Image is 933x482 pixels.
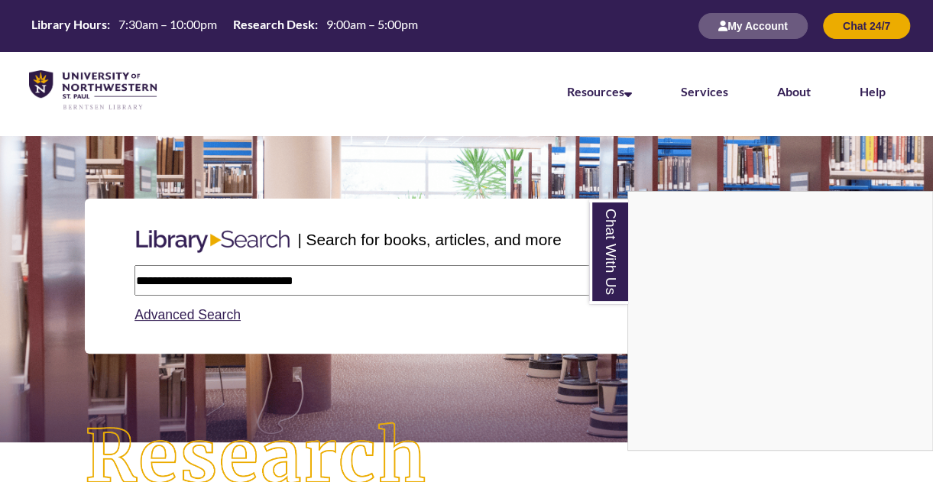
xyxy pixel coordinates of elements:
iframe: Chat Widget [628,192,932,450]
a: Chat With Us [589,199,628,304]
a: Services [681,84,728,99]
a: About [777,84,811,99]
div: Chat With Us [627,191,933,451]
a: Resources [567,84,632,99]
img: UNWSP Library Logo [29,70,157,111]
a: Help [860,84,886,99]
